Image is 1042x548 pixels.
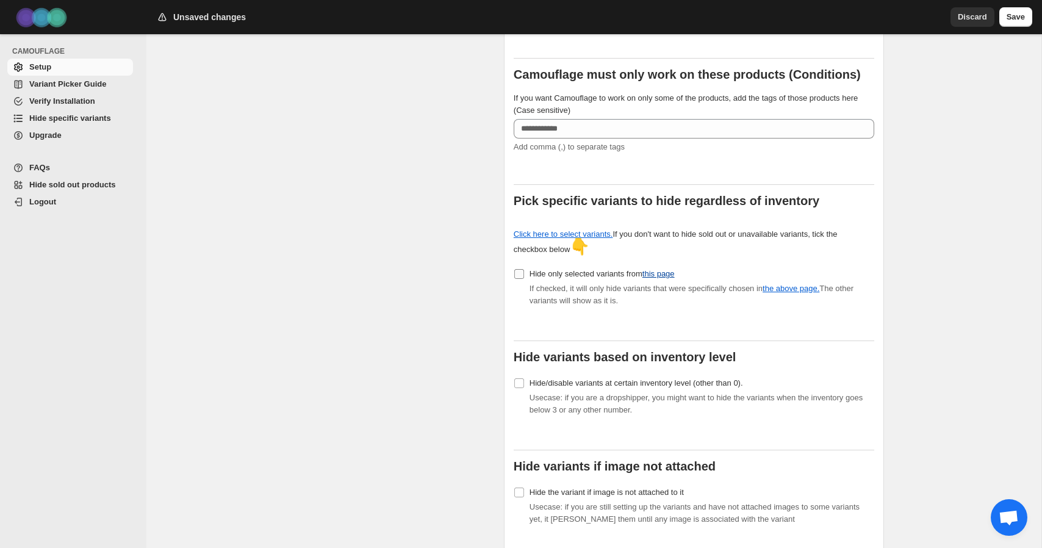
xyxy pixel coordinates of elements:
[950,7,994,27] button: Discard
[7,159,133,176] a: FAQs
[7,59,133,76] a: Setup
[29,114,111,123] span: Hide specific variants
[991,499,1027,536] a: Open chat
[173,11,246,23] h2: Unsaved changes
[514,460,716,473] b: Hide variants if image not attached
[514,142,625,151] span: Add comma (,) to separate tags
[7,127,133,144] a: Upgrade
[642,269,675,278] a: this page
[7,193,133,211] a: Logout
[29,197,56,206] span: Logout
[530,378,743,388] span: Hide/disable variants at certain inventory level (other than 0).
[999,7,1032,27] button: Save
[514,68,861,81] b: Camouflage must only work on these products (Conditions)
[514,93,858,115] span: If you want Camouflage to work on only some of the products, add the tags of those products here ...
[763,284,819,293] a: the above page.
[7,76,133,93] a: Variant Picker Guide
[530,269,675,278] span: Hide only selected variants from
[570,237,589,256] span: 👇
[29,79,106,88] span: Variant Picker Guide
[530,284,853,305] span: If checked, it will only hide variants that were specifically chosen in The other variants will s...
[514,194,819,207] b: Pick specific variants to hide regardless of inventory
[29,180,116,189] span: Hide sold out products
[514,228,838,256] div: If you don't want to hide sold out or unavailable variants, tick the checkbox below
[530,488,684,497] span: Hide the variant if image is not attached to it
[7,110,133,127] a: Hide specific variants
[1007,11,1025,23] span: Save
[530,502,860,524] span: Usecase: if you are still setting up the variants and have not attached images to some variants y...
[12,46,138,56] span: CAMOUFLAGE
[7,176,133,193] a: Hide sold out products
[7,93,133,110] a: Verify Installation
[530,393,863,414] span: Usecase: if you are a dropshipper, you might want to hide the variants when the inventory goes be...
[29,96,95,106] span: Verify Installation
[958,11,987,23] span: Discard
[514,350,736,364] b: Hide variants based on inventory level
[29,131,62,140] span: Upgrade
[29,163,50,172] span: FAQs
[514,229,613,239] a: Click here to select variants.
[29,62,51,71] span: Setup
